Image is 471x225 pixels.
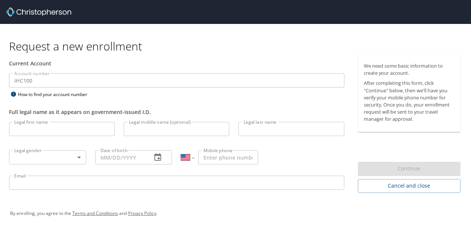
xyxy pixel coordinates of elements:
[128,210,156,216] a: Privacy Policy
[9,39,467,53] h1: Request a new enrollment
[9,150,86,164] div: ​
[72,210,118,216] a: Terms and Conditions
[10,204,461,223] div: By enrolling, you agree to the and .
[9,108,344,116] div: Full legal name as it appears on government-issued I.D.
[364,80,455,123] p: After completing this form, click "Continue" below, then we'll have you verify your mobile phone ...
[364,181,455,191] span: Cancel and close
[358,179,461,193] button: Cancel and close
[9,59,344,67] div: Current Account
[95,150,146,164] input: MM/DD/YYYY
[364,62,455,77] p: We need some basic information to create your account.
[9,90,103,99] div: How to find your account number
[6,7,71,16] img: cbt logo
[198,150,258,164] input: Enter phone number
